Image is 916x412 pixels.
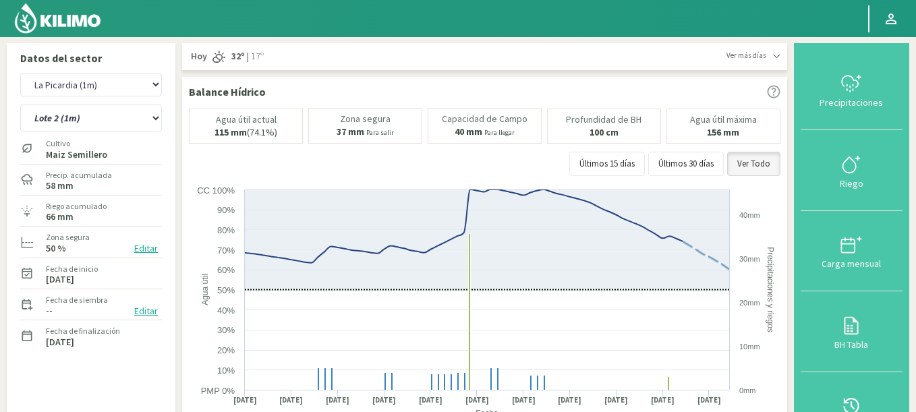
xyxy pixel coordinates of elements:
[46,150,107,159] label: Maiz Semillero
[372,395,396,405] text: [DATE]
[217,325,235,335] text: 30%
[340,114,391,124] p: Zona segura
[46,263,98,275] label: Fecha de inicio
[46,181,74,190] label: 58 mm
[46,325,120,337] label: Fecha de finalización
[558,395,581,405] text: [DATE]
[189,50,207,63] span: Hoy
[739,255,760,263] text: 30mm
[231,50,245,62] strong: 32º
[690,115,757,125] p: Agua útil máxima
[739,386,755,394] text: 0mm
[590,126,619,138] b: 100 cm
[46,212,74,221] label: 66 mm
[337,125,364,138] b: 37 mm
[46,338,74,347] label: [DATE]
[217,365,235,376] text: 10%
[512,395,536,405] text: [DATE]
[484,128,515,137] small: Para llegar
[465,395,489,405] text: [DATE]
[46,294,108,306] label: Fecha de siembra
[217,305,235,316] text: 40%
[216,115,277,125] p: Agua útil actual
[279,395,303,405] text: [DATE]
[46,138,107,150] label: Cultivo
[214,126,247,138] b: 115 mm
[801,291,903,372] button: BH Tabla
[200,274,210,305] text: Agua útil
[766,247,775,332] text: Precipitaciones y riegos
[726,50,766,61] span: Ver más días
[46,200,107,212] label: Riego acumulado
[46,275,74,284] label: [DATE]
[801,130,903,210] button: Riego
[46,244,66,253] label: 50 %
[217,345,235,355] text: 20%
[249,50,264,63] span: 17º
[739,343,760,351] text: 10mm
[455,125,482,138] b: 40 mm
[604,395,628,405] text: [DATE]
[217,225,235,235] text: 80%
[651,395,675,405] text: [DATE]
[247,50,249,63] span: |
[46,231,90,243] label: Zona segura
[189,84,266,100] p: Balance Hídrico
[130,241,162,256] button: Editar
[805,98,898,107] div: Precipitaciones
[326,395,349,405] text: [DATE]
[201,386,235,396] text: PMP 0%
[217,245,235,256] text: 70%
[801,211,903,291] button: Carga mensual
[739,211,760,219] text: 40mm
[569,152,645,176] button: Últimos 15 días
[217,205,235,215] text: 90%
[697,395,721,405] text: [DATE]
[217,265,235,275] text: 60%
[566,115,641,125] p: Profundidad de BH
[13,2,102,34] img: Kilimo
[20,50,162,66] p: Datos del sector
[197,185,235,196] text: CC 100%
[217,285,235,295] text: 50%
[805,259,898,268] div: Carga mensual
[214,127,277,138] p: (74.1%)
[727,152,780,176] button: Ver Todo
[805,340,898,349] div: BH Tabla
[801,50,903,130] button: Precipitaciones
[442,114,527,124] p: Capacidad de Campo
[130,303,162,319] button: Editar
[419,395,442,405] text: [DATE]
[46,306,53,315] label: --
[46,169,112,181] label: Precip. acumulada
[366,128,394,137] small: Para salir
[739,299,760,307] text: 20mm
[648,152,724,176] button: Últimos 30 días
[233,395,257,405] text: [DATE]
[805,179,898,188] div: Riego
[707,126,739,138] b: 156 mm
